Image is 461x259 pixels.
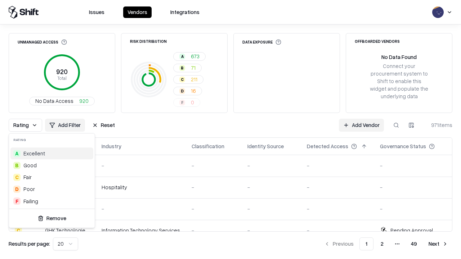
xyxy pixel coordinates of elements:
div: Rating [9,133,95,146]
div: B [13,162,21,169]
span: Good [23,162,37,169]
div: A [13,150,21,157]
div: Failing [23,197,38,205]
button: Remove [12,212,92,225]
div: C [13,174,21,181]
span: Fair [23,173,32,181]
div: Suggestions [9,146,95,209]
div: Poor [23,185,35,193]
div: F [13,197,21,205]
span: Excellent [23,150,45,157]
div: D [13,186,21,193]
